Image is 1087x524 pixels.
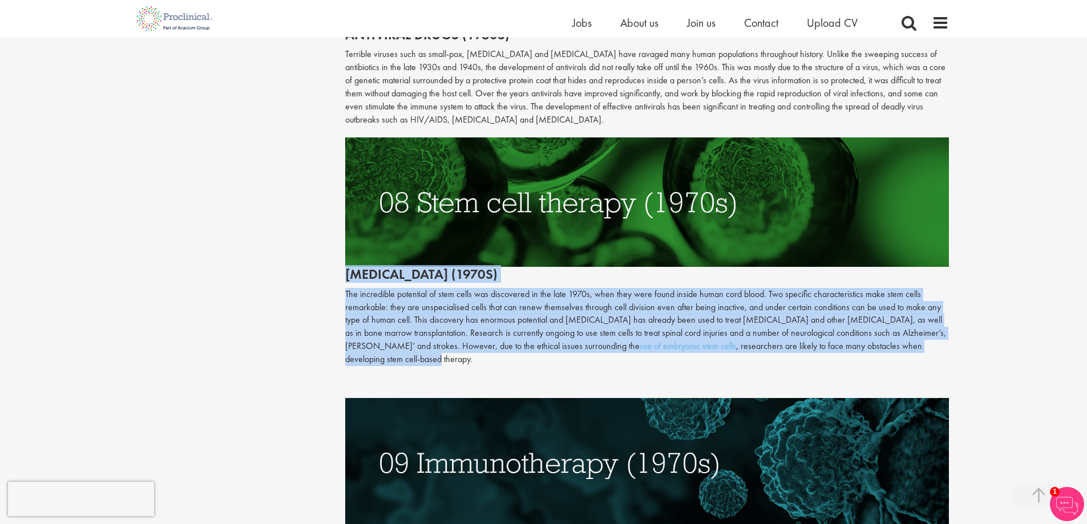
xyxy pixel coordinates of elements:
a: About us [620,15,658,30]
iframe: reCAPTCHA [8,482,154,516]
a: Join us [687,15,716,30]
a: Contact [744,15,778,30]
span: 1 [1050,487,1060,497]
p: The incredible potential of stem cells was discovered in the late 1970s, when they were found ins... [345,288,949,366]
a: use of embryonic stem cells [640,340,736,352]
a: Upload CV [807,15,858,30]
h2: [MEDICAL_DATA] (1970s) [345,137,949,282]
a: Jobs [572,15,592,30]
img: Chatbot [1050,487,1084,521]
p: Terrible viruses such as small-pox, [MEDICAL_DATA] and [MEDICAL_DATA] have ravaged many human pop... [345,48,949,126]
